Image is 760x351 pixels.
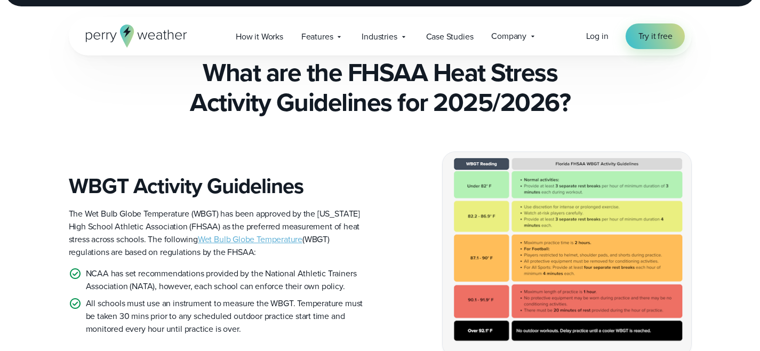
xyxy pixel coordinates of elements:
a: Log in [586,30,609,43]
h3: WBGT Activity Guidelines [69,173,372,199]
span: Try it free [638,30,673,43]
p: All schools must use an instrument to measure the WBGT. Temperature must be taken 30 mins prior t... [86,297,372,336]
a: Try it free [626,23,685,49]
h2: What are the FHSAA Heat Stress Activity Guidelines for 2025/2026? [69,58,692,117]
span: How it Works [236,30,283,43]
p: NCAA has set recommendations provided by the National Athletic Trainers Association (NATA), howev... [86,267,372,293]
span: Industries [362,30,397,43]
p: The Wet Bulb Globe Temperature (WBGT) has been approved by the [US_STATE] High School Athletic As... [69,208,372,259]
a: Case Studies [417,26,483,47]
span: Log in [586,30,609,42]
span: Case Studies [426,30,474,43]
span: Features [301,30,333,43]
a: Wet Bulb Globe Temperature [198,233,302,245]
span: Company [491,30,526,43]
a: How it Works [227,26,292,47]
